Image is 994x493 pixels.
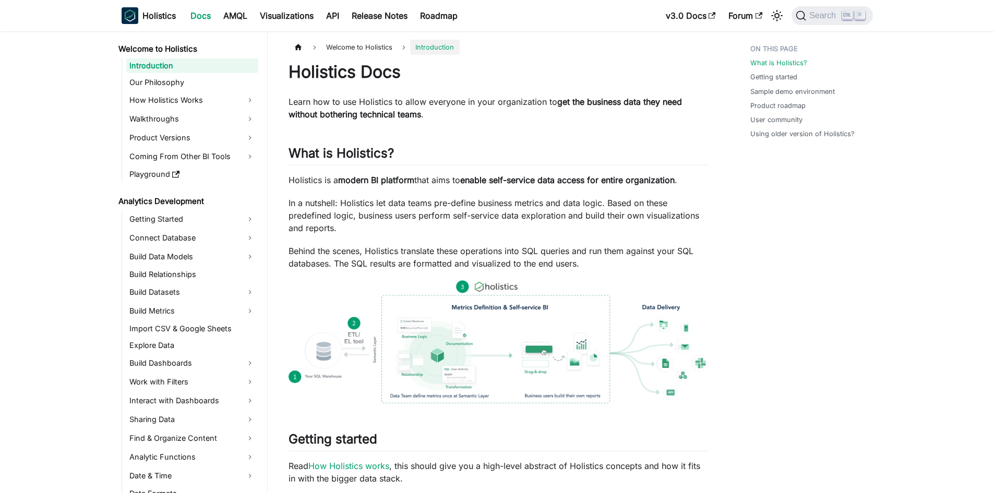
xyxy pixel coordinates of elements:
a: Using older version of Holistics? [750,129,855,139]
a: User community [750,115,803,125]
a: Our Philosophy [126,75,258,90]
h1: Holistics Docs [289,62,709,82]
p: Learn how to use Holistics to allow everyone in your organization to . [289,95,709,121]
a: What is Holistics? [750,58,807,68]
a: Build Metrics [126,303,258,319]
a: Docs [184,7,217,24]
a: Product roadmap [750,101,806,111]
a: v3.0 Docs [660,7,722,24]
a: Home page [289,40,308,55]
strong: enable self-service data access for entire organization [460,175,675,185]
img: How Holistics fits in your Data Stack [289,280,709,403]
img: Holistics [122,7,138,24]
a: Coming From Other BI Tools [126,148,258,165]
nav: Docs sidebar [111,31,268,493]
button: Switch between dark and light mode (currently light mode) [769,7,785,24]
p: In a nutshell: Holistics let data teams pre-define business metrics and data logic. Based on thes... [289,197,709,234]
h2: What is Holistics? [289,146,709,165]
button: Search (Ctrl+K) [792,6,872,25]
a: Work with Filters [126,374,258,390]
a: Product Versions [126,129,258,146]
a: Analytics Development [115,194,258,209]
a: Getting started [750,72,797,82]
a: Welcome to Holistics [115,42,258,56]
a: How Holistics works [308,461,389,471]
kbd: K [855,10,865,20]
a: Build Dashboards [126,355,258,371]
a: Build Relationships [126,267,258,282]
a: Interact with Dashboards [126,392,258,409]
span: Introduction [410,40,459,55]
p: Behind the scenes, Holistics translate these operations into SQL queries and run them against you... [289,245,709,270]
b: Holistics [142,9,176,22]
p: Holistics is a that aims to . [289,174,709,186]
a: Forum [722,7,769,24]
a: Release Notes [345,7,414,24]
span: Welcome to Holistics [321,40,398,55]
a: Build Data Models [126,248,258,265]
a: Playground [126,167,258,182]
a: Date & Time [126,467,258,484]
a: API [320,7,345,24]
nav: Breadcrumbs [289,40,709,55]
a: Sharing Data [126,411,258,428]
p: Read , this should give you a high-level abstract of Holistics concepts and how it fits in with t... [289,460,709,485]
a: Connect Database [126,230,258,246]
a: Explore Data [126,338,258,353]
a: Walkthroughs [126,111,258,127]
a: Roadmap [414,7,464,24]
h2: Getting started [289,431,709,451]
a: How Holistics Works [126,92,258,109]
a: Getting Started [126,211,258,227]
a: Introduction [126,58,258,73]
strong: modern BI platform [338,175,414,185]
span: Search [806,11,842,20]
a: Visualizations [254,7,320,24]
a: Build Datasets [126,284,258,300]
a: HolisticsHolistics [122,7,176,24]
a: Analytic Functions [126,449,258,465]
a: Find & Organize Content [126,430,258,447]
a: Import CSV & Google Sheets [126,321,258,336]
a: AMQL [217,7,254,24]
a: Sample demo environment [750,87,835,97]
